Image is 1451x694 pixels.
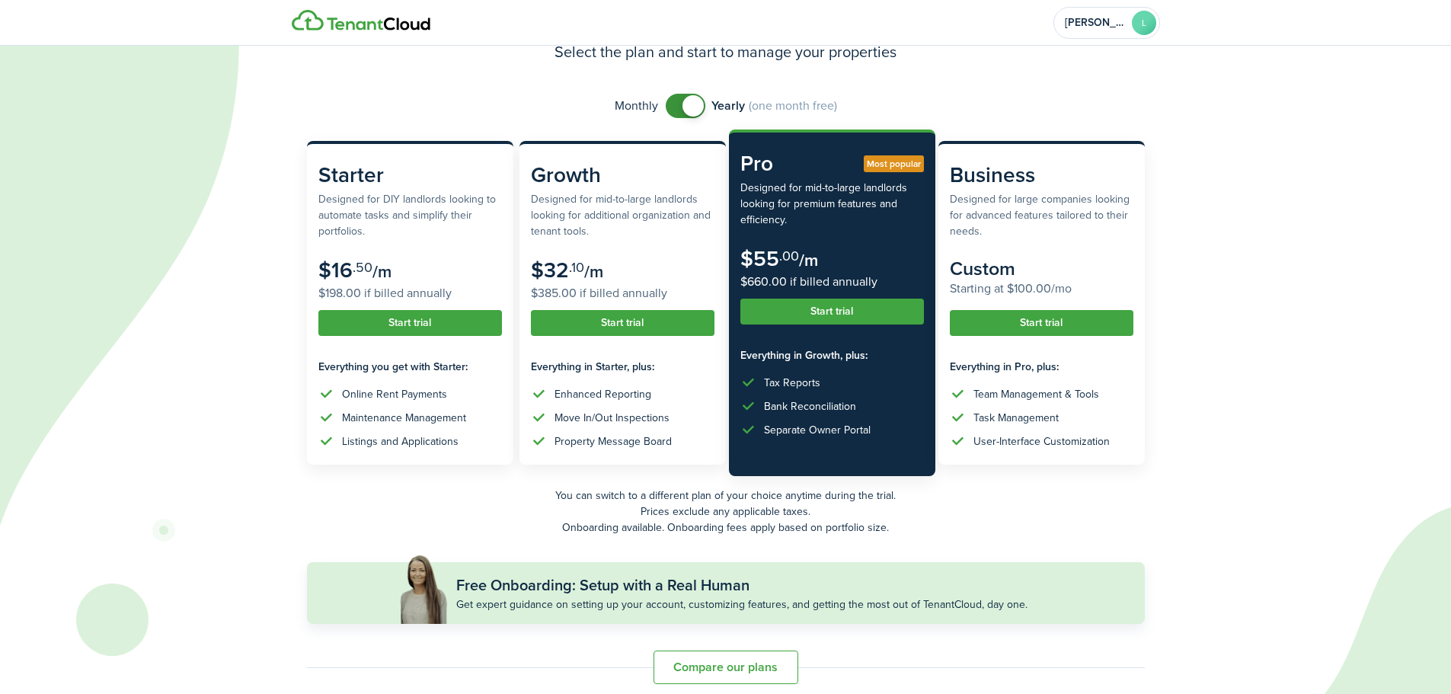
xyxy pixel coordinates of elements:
button: Start trial [318,310,502,336]
button: Start trial [740,299,924,325]
subscription-pricing-card-description: Designed for large companies looking for advanced features tailored to their needs. [950,191,1133,239]
subscription-pricing-card-price-annual: $385.00 if billed annually [531,284,714,302]
subscription-pricing-card-price-annual: $660.00 if billed annually [740,273,924,291]
subscription-pricing-card-description: Designed for DIY landlords looking to automate tasks and simplify their portfolios. [318,191,502,239]
div: Bank Reconciliation [764,398,856,414]
subscription-pricing-card-title: Growth [531,159,714,191]
subscription-pricing-card-price-annual: Starting at $100.00/mo [950,280,1133,298]
subscription-pricing-card-features-title: Everything in Pro, plus: [950,359,1133,375]
subscription-pricing-card-description: Designed for mid-to-large landlords looking for additional organization and tenant tools. [531,191,714,239]
subscription-pricing-card-price-period: /m [799,248,818,273]
div: Enhanced Reporting [555,386,651,402]
subscription-pricing-card-features-title: Everything in Starter, plus: [531,359,714,375]
subscription-pricing-card-price-cents: .10 [569,257,584,277]
subscription-pricing-card-price-period: /m [372,259,392,284]
button: Compare our plans [654,651,798,684]
subscription-pricing-card-title: Pro [740,148,924,180]
subscription-pricing-card-price-amount: $55 [740,243,779,274]
subscription-pricing-card-features-title: Everything in Growth, plus: [740,347,924,363]
avatar-text: L [1132,11,1156,35]
span: Monthly [615,97,658,115]
subscription-pricing-card-title: Business [950,159,1133,191]
button: Start trial [531,310,714,336]
subscription-pricing-card-price-cents: .50 [353,257,372,277]
div: Move In/Out Inspections [555,410,670,426]
subscription-pricing-card-features-title: Everything you get with Starter: [318,359,502,375]
div: User-Interface Customization [973,433,1110,449]
div: Task Management [973,410,1059,426]
div: Separate Owner Portal [764,422,871,438]
img: Free Onboarding: Setup with a Real Human [398,552,449,624]
subscription-pricing-card-price-cents: .00 [779,246,799,266]
subscription-pricing-card-price-amount: $16 [318,254,353,286]
subscription-pricing-card-price-period: /m [584,259,603,284]
button: Open menu [1053,7,1160,39]
subscription-pricing-card-title: Starter [318,159,502,191]
span: Lucy [1065,18,1126,28]
subscription-pricing-card-price-amount: Custom [950,254,1015,283]
h3: Select the plan and start to manage your properties [555,40,897,63]
subscription-pricing-card-price-amount: $32 [531,254,569,286]
button: Start trial [950,310,1133,336]
img: Logo [292,10,430,31]
subscription-pricing-card-description: Designed for mid-to-large landlords looking for premium features and efficiency. [740,180,924,228]
subscription-pricing-card-price-annual: $198.00 if billed annually [318,284,502,302]
div: Maintenance Management [342,410,466,426]
div: Online Rent Payments [342,386,447,402]
p: You can switch to a different plan of your choice anytime during the trial. Prices exclude any ap... [307,488,1145,536]
div: Tax Reports [764,375,820,391]
span: Most popular [867,157,921,171]
subscription-pricing-banner-description: Get expert guidance on setting up your account, customizing features, and getting the most out of... [456,596,1028,612]
div: Property Message Board [555,433,672,449]
subscription-pricing-banner-title: Free Onboarding: Setup with a Real Human [456,574,749,596]
div: Team Management & Tools [973,386,1099,402]
div: Listings and Applications [342,433,459,449]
